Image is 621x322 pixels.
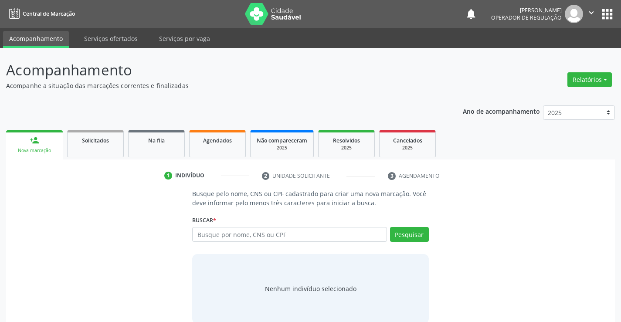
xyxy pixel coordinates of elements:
[600,7,615,22] button: apps
[6,81,432,90] p: Acompanhe a situação das marcações correntes e finalizadas
[3,31,69,48] a: Acompanhamento
[583,5,600,23] button: 
[164,172,172,180] div: 1
[587,8,596,17] i: 
[567,72,612,87] button: Relatórios
[390,227,429,242] button: Pesquisar
[192,189,428,207] p: Busque pelo nome, CNS ou CPF cadastrado para criar uma nova marcação. Você deve informar pelo men...
[23,10,75,17] span: Central de Marcação
[393,137,422,144] span: Cancelados
[148,137,165,144] span: Na fila
[153,31,216,46] a: Serviços por vaga
[12,147,57,154] div: Nova marcação
[463,105,540,116] p: Ano de acompanhamento
[265,284,356,293] div: Nenhum indivíduo selecionado
[82,137,109,144] span: Solicitados
[257,137,307,144] span: Não compareceram
[325,145,368,151] div: 2025
[6,59,432,81] p: Acompanhamento
[203,137,232,144] span: Agendados
[386,145,429,151] div: 2025
[333,137,360,144] span: Resolvidos
[257,145,307,151] div: 2025
[465,8,477,20] button: notifications
[491,7,562,14] div: [PERSON_NAME]
[30,136,39,145] div: person_add
[565,5,583,23] img: img
[175,172,204,180] div: Indivíduo
[192,227,387,242] input: Busque por nome, CNS ou CPF
[192,214,216,227] label: Buscar
[78,31,144,46] a: Serviços ofertados
[6,7,75,21] a: Central de Marcação
[491,14,562,21] span: Operador de regulação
